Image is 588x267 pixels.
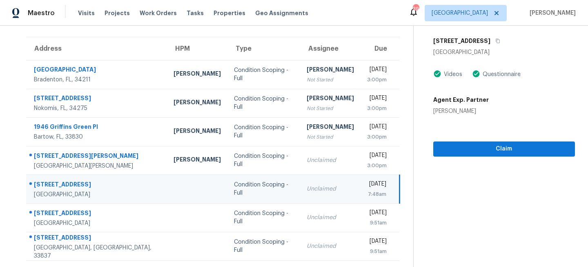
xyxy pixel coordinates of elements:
[34,152,160,162] div: [STREET_ADDRESS][PERSON_NAME]
[34,180,160,191] div: [STREET_ADDRESS]
[307,133,354,141] div: Not Started
[234,209,294,226] div: Condition Scoping - Full
[140,9,177,17] span: Work Orders
[367,180,386,190] div: [DATE]
[367,65,387,76] div: [DATE]
[26,37,167,60] th: Address
[367,247,387,256] div: 9:51am
[440,144,568,154] span: Claim
[433,107,489,115] div: [PERSON_NAME]
[34,233,160,244] div: [STREET_ADDRESS]
[472,70,480,78] img: Artifact Present Icon
[174,70,221,80] div: [PERSON_NAME]
[433,48,575,56] div: [GEOGRAPHIC_DATA]
[34,162,160,170] div: [GEOGRAPHIC_DATA][PERSON_NAME]
[367,123,387,133] div: [DATE]
[187,10,204,16] span: Tasks
[367,133,387,141] div: 3:00pm
[441,70,462,79] div: Videos
[367,219,387,227] div: 9:51am
[433,37,490,45] h5: [STREET_ADDRESS]
[34,123,160,133] div: 1946 Griffins Green Pl
[307,94,354,104] div: [PERSON_NAME]
[367,151,387,162] div: [DATE]
[361,37,399,60] th: Due
[307,76,354,84] div: Not Started
[490,34,501,48] button: Copy Address
[234,181,294,197] div: Condition Scoping - Full
[34,209,160,219] div: [STREET_ADDRESS]
[78,9,95,17] span: Visits
[307,185,354,193] div: Unclaimed
[214,9,245,17] span: Properties
[413,5,419,13] div: 39
[307,65,354,76] div: [PERSON_NAME]
[432,9,488,17] span: [GEOGRAPHIC_DATA]
[34,191,160,199] div: [GEOGRAPHIC_DATA]
[34,76,160,84] div: Bradenton, FL, 34211
[367,237,387,247] div: [DATE]
[34,104,160,112] div: Nokomis, FL, 34275
[234,238,294,254] div: Condition Scoping - Full
[34,65,160,76] div: [GEOGRAPHIC_DATA]
[480,70,521,79] div: Questionnaire
[367,162,387,170] div: 3:00pm
[307,213,354,222] div: Unclaimed
[300,37,361,60] th: Assignee
[367,190,386,198] div: 7:48am
[307,123,354,133] div: [PERSON_NAME]
[367,94,387,104] div: [DATE]
[433,141,575,157] button: Claim
[433,70,441,78] img: Artifact Present Icon
[34,94,160,104] div: [STREET_ADDRESS]
[174,155,221,166] div: [PERSON_NAME]
[234,152,294,168] div: Condition Scoping - Full
[34,244,160,260] div: [GEOGRAPHIC_DATA], [GEOGRAPHIC_DATA], 33837
[234,123,294,140] div: Condition Scoping - Full
[105,9,130,17] span: Projects
[307,104,354,112] div: Not Started
[367,209,387,219] div: [DATE]
[174,98,221,108] div: [PERSON_NAME]
[34,219,160,227] div: [GEOGRAPHIC_DATA]
[234,66,294,83] div: Condition Scoping - Full
[367,76,387,84] div: 3:00pm
[34,133,160,141] div: Bartow, FL, 33830
[167,37,227,60] th: HPM
[433,96,489,104] h5: Agent Exp. Partner
[255,9,308,17] span: Geo Assignments
[526,9,576,17] span: [PERSON_NAME]
[307,242,354,250] div: Unclaimed
[367,104,387,112] div: 3:00pm
[174,127,221,137] div: [PERSON_NAME]
[28,9,55,17] span: Maestro
[227,37,300,60] th: Type
[234,95,294,111] div: Condition Scoping - Full
[307,156,354,164] div: Unclaimed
